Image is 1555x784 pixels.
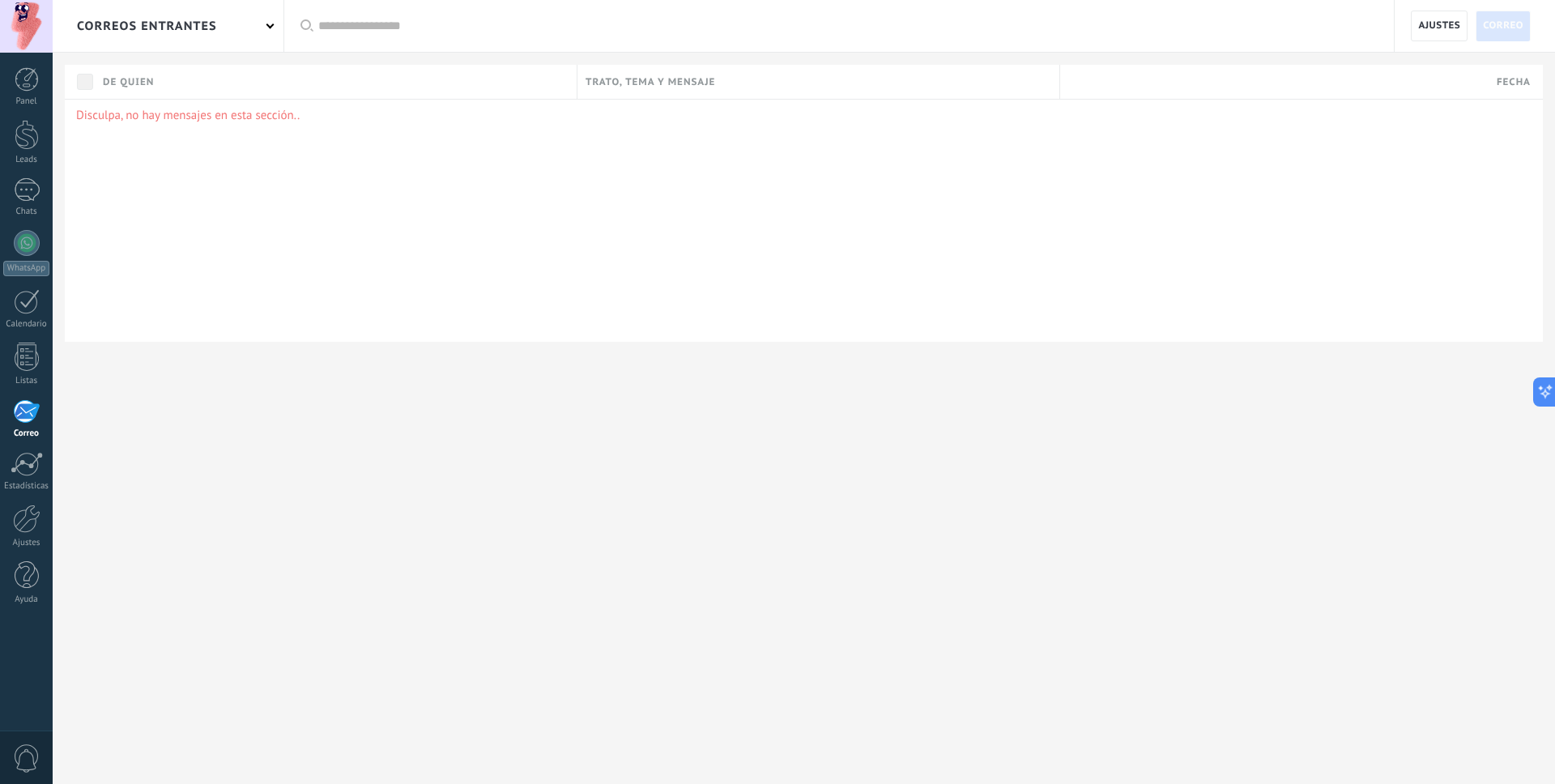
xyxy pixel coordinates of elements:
[76,108,1532,123] p: Disculpa, no hay mensajes en esta sección..
[3,376,50,386] div: Listas
[1418,11,1460,40] span: Ajustes
[1497,75,1531,90] span: Fecha
[3,428,50,439] div: Correo
[3,319,50,330] div: Calendario
[1483,11,1523,40] span: Correo
[3,96,50,107] div: Panel
[3,594,50,605] div: Ayuda
[1476,11,1531,41] a: Correo
[3,207,50,217] div: Chats
[3,538,50,548] div: Ajustes
[103,75,154,90] span: De quien
[3,481,50,492] div: Estadísticas
[3,261,49,276] div: WhatsApp
[3,155,50,165] div: Leads
[586,75,715,90] span: Trato, tema y mensaje
[1411,11,1468,41] a: Ajustes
